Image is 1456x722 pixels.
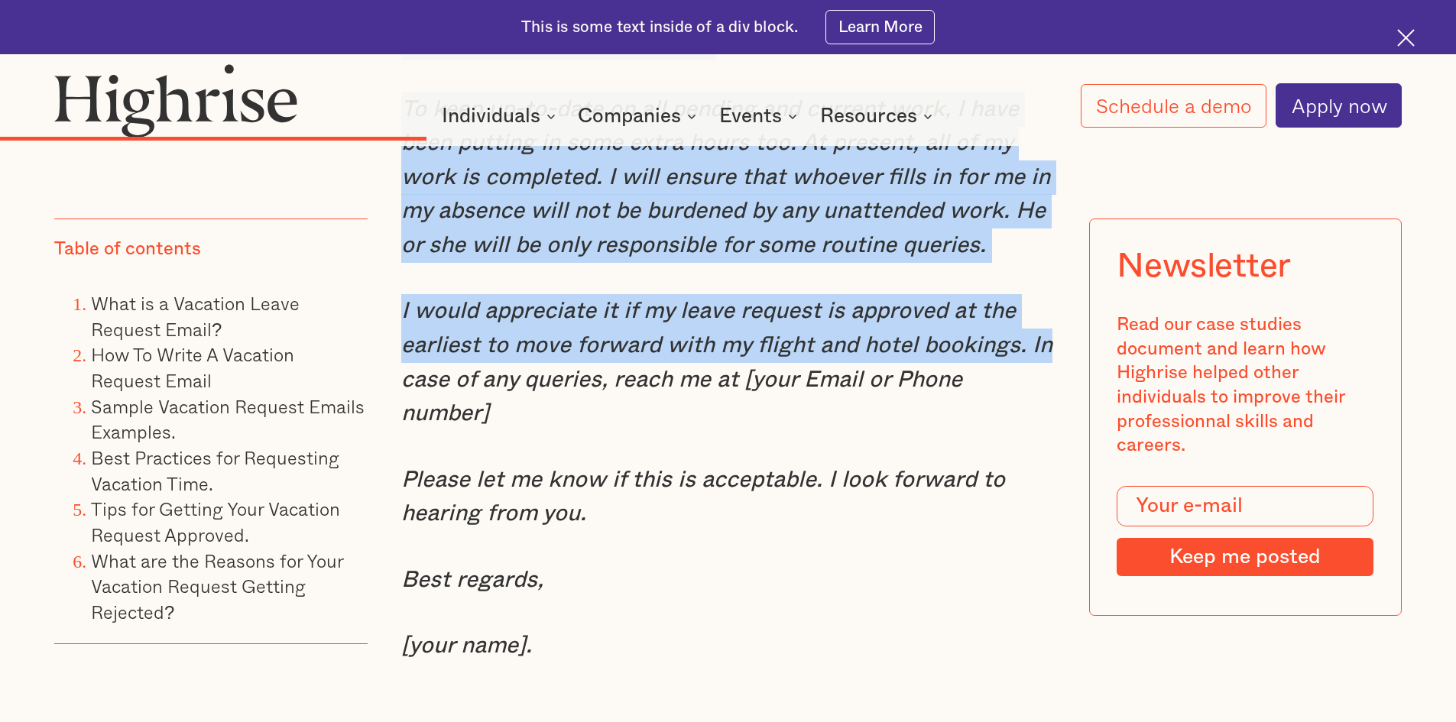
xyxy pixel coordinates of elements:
[1117,486,1373,527] input: Your e-mail
[442,107,540,125] div: Individuals
[1117,538,1373,576] input: Keep me posted
[91,546,343,625] a: What are the Reasons for Your Vacation Request Getting Rejected?
[1117,246,1291,286] div: Newsletter
[719,107,802,125] div: Events
[401,98,1050,257] em: To keep up-to-date on all pending and current work, I have been putting in some extra hours too. ...
[91,392,365,446] a: Sample Vacation Request Emails Examples.
[91,289,300,343] a: What is a Vacation Leave Request Email?
[1117,486,1373,576] form: Modal Form
[1397,29,1415,47] img: Cross icon
[91,494,340,549] a: Tips for Getting Your Vacation Request Approved.
[401,468,1005,526] em: Please let me know if this is acceptable. I look forward to hearing from you.
[719,107,782,125] div: Events
[54,63,297,137] img: Highrise logo
[91,443,339,497] a: Best Practices for Requesting Vacation Time.
[54,238,201,262] div: Table of contents
[578,107,701,125] div: Companies
[1081,84,1267,128] a: Schedule a demo
[1276,83,1402,128] a: Apply now
[91,340,294,394] a: How To Write A Vacation Request Email
[401,568,543,591] em: Best regards,
[825,10,935,44] a: Learn More
[1117,313,1373,458] div: Read our case studies document and learn how Highrise helped other individuals to improve their p...
[442,107,560,125] div: Individuals
[578,107,681,125] div: Companies
[820,107,917,125] div: Resources
[401,634,532,657] em: [your name].
[820,107,937,125] div: Resources
[401,299,1052,425] em: I would appreciate it if my leave request is approved at the earliest to move forward with my fli...
[521,17,798,38] div: This is some text inside of a div block.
